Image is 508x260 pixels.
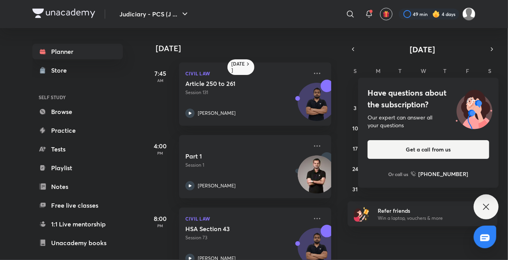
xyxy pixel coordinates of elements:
img: avatar [383,11,390,18]
h6: [DATE] [231,61,245,73]
p: Civil Law [185,214,308,223]
abbr: Thursday [443,67,446,75]
abbr: Friday [466,67,469,75]
abbr: Sunday [354,67,357,75]
button: August 3, 2025 [349,102,362,114]
abbr: Wednesday [421,67,426,75]
a: Company Logo [32,9,95,20]
h5: 4:00 [145,141,176,151]
a: Browse [32,104,123,119]
button: avatar [380,8,393,20]
abbr: August 17, 2025 [353,145,358,152]
a: Unacademy books [32,235,123,251]
button: Get a call from us [368,140,489,159]
button: Judiciary - PCS (J ... [115,6,194,22]
button: August 10, 2025 [349,122,362,134]
h5: Article 250 to 261 [185,80,282,87]
a: 1:1 Live mentorship [32,216,123,232]
h4: Have questions about the subscription? [368,87,489,110]
p: AM [145,78,176,83]
a: [PHONE_NUMBER] [411,170,469,178]
p: Session 73 [185,234,308,241]
div: Our expert can answer all your questions [368,114,489,129]
h5: Part 1 [185,152,282,160]
a: Practice [32,123,123,138]
a: Store [32,62,123,78]
p: Win a laptop, vouchers & more [378,215,474,222]
h5: HSA Section 43 [185,225,282,233]
h6: Refer friends [378,207,474,215]
p: [PERSON_NAME] [198,110,236,117]
p: Session 131 [185,89,308,96]
abbr: August 3, 2025 [354,104,357,112]
p: PM [145,223,176,228]
button: August 24, 2025 [349,162,362,175]
h6: SELF STUDY [32,91,123,104]
p: [PERSON_NAME] [198,182,236,189]
p: Civil Law [185,69,308,78]
a: Tests [32,141,123,157]
a: Notes [32,179,123,194]
abbr: Monday [376,67,380,75]
img: streak [432,10,440,18]
h4: [DATE] [156,44,339,53]
abbr: August 10, 2025 [352,125,358,132]
h5: 7:45 [145,69,176,78]
h5: 8:00 [145,214,176,223]
abbr: August 31, 2025 [353,185,358,193]
a: Planner [32,44,123,59]
h6: [PHONE_NUMBER] [419,170,469,178]
p: PM [145,151,176,155]
img: ttu_illustration_new.svg [449,87,499,129]
button: August 17, 2025 [349,142,362,155]
a: Free live classes [32,198,123,213]
p: Or call us [389,171,409,178]
abbr: Saturday [488,67,491,75]
abbr: Tuesday [399,67,402,75]
abbr: August 24, 2025 [352,165,358,173]
img: Company Logo [32,9,95,18]
button: August 31, 2025 [349,183,362,195]
button: [DATE] [359,44,487,55]
img: Avatar [298,87,336,125]
div: Store [51,66,71,75]
img: referral [354,206,369,222]
a: Playlist [32,160,123,176]
p: Session 1 [185,162,308,169]
span: [DATE] [410,44,435,55]
img: Shivangee Singh [462,7,476,21]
